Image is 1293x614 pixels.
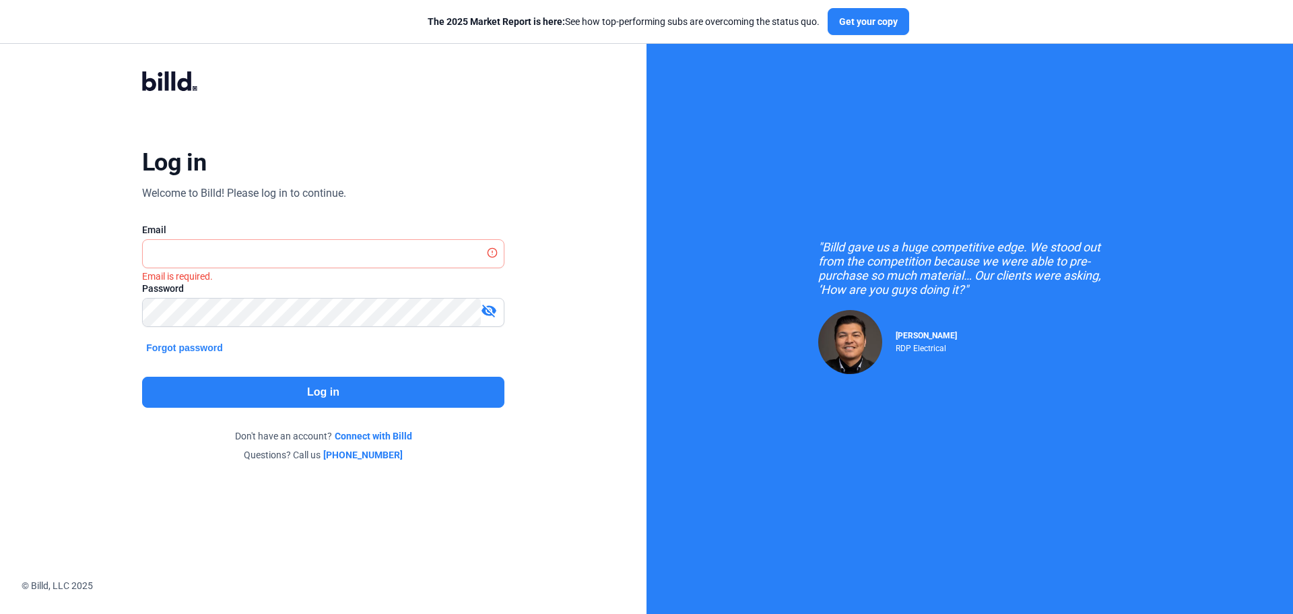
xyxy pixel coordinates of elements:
div: Password [142,282,504,295]
a: [PHONE_NUMBER] [323,448,403,462]
button: Forgot password [142,340,227,355]
span: The 2025 Market Report is here: [428,16,565,27]
div: Welcome to Billd! Please log in to continue. [142,185,346,202]
img: Raul Pacheco [818,310,882,374]
div: Don't have an account? [142,429,504,443]
a: Connect with Billd [335,429,412,443]
i: Email is required. [142,271,213,282]
span: [PERSON_NAME] [896,331,957,340]
div: Log in [142,148,206,177]
mat-icon: visibility_off [481,303,497,319]
button: Log in [142,377,504,408]
div: RDP Electrical [896,340,957,353]
div: Email [142,223,504,237]
div: Questions? Call us [142,448,504,462]
button: Get your copy [828,8,909,35]
div: See how top-performing subs are overcoming the status quo. [428,15,820,28]
div: "Billd gave us a huge competitive edge. We stood out from the competition because we were able to... [818,240,1121,297]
